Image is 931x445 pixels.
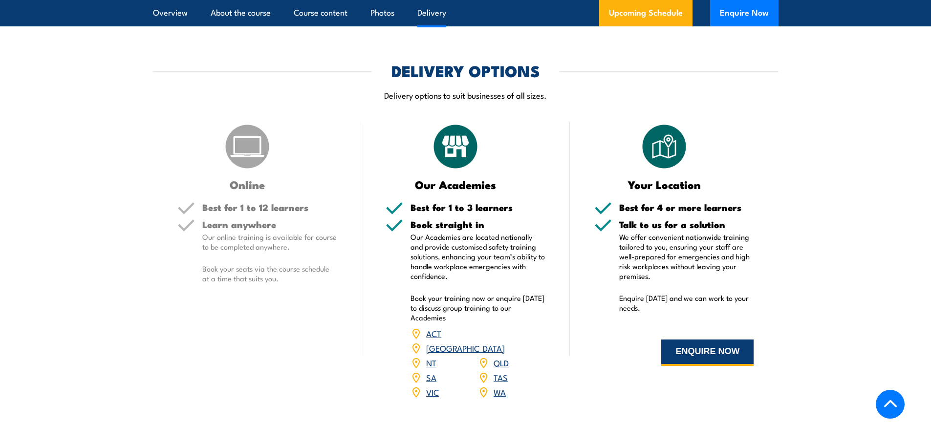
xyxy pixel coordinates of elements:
[494,371,508,383] a: TAS
[411,293,545,322] p: Book your training now or enquire [DATE] to discuss group training to our Academies
[661,339,754,366] button: ENQUIRE NOW
[594,179,735,190] h3: Your Location
[202,220,337,229] h5: Learn anywhere
[202,203,337,212] h5: Best for 1 to 12 learners
[426,342,505,354] a: [GEOGRAPHIC_DATA]
[494,357,509,368] a: QLD
[411,203,545,212] h5: Best for 1 to 3 learners
[202,264,337,283] p: Book your seats via the course schedule at a time that suits you.
[177,179,318,190] h3: Online
[619,293,754,313] p: Enquire [DATE] and we can work to your needs.
[619,232,754,281] p: We offer convenient nationwide training tailored to you, ensuring your staff are well-prepared fo...
[426,327,441,339] a: ACT
[411,232,545,281] p: Our Academies are located nationally and provide customised safety training solutions, enhancing ...
[386,179,526,190] h3: Our Academies
[202,232,337,252] p: Our online training is available for course to be completed anywhere.
[426,371,436,383] a: SA
[494,386,506,398] a: WA
[619,220,754,229] h5: Talk to us for a solution
[391,64,540,77] h2: DELIVERY OPTIONS
[426,357,436,368] a: NT
[411,220,545,229] h5: Book straight in
[426,386,439,398] a: VIC
[153,89,779,101] p: Delivery options to suit businesses of all sizes.
[619,203,754,212] h5: Best for 4 or more learners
